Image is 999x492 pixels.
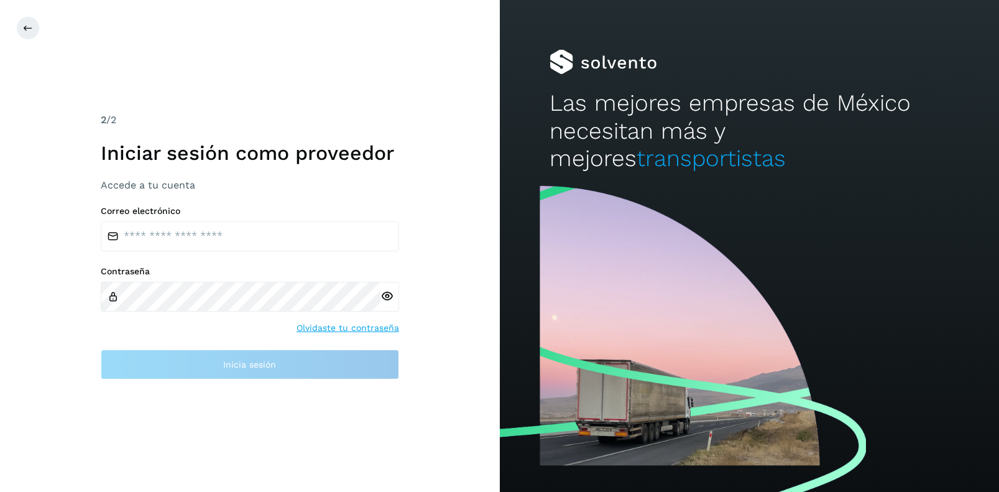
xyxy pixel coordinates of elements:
[101,141,399,165] h1: Iniciar sesión como proveedor
[101,350,399,379] button: Inicia sesión
[101,179,399,191] h3: Accede a tu cuenta
[223,360,276,369] span: Inicia sesión
[101,266,399,277] label: Contraseña
[297,322,399,335] a: Olvidaste tu contraseña
[101,206,399,216] label: Correo electrónico
[101,113,399,128] div: /2
[550,90,949,172] h2: Las mejores empresas de México necesitan más y mejores
[101,114,106,126] span: 2
[637,145,786,172] span: transportistas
